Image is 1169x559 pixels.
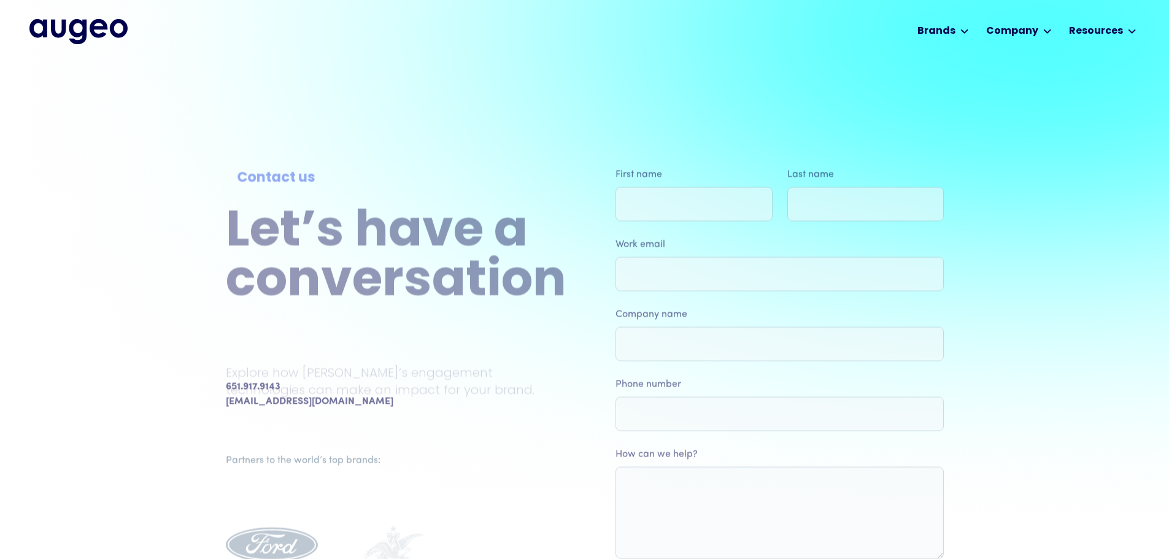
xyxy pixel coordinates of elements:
div: Resources [1069,24,1123,39]
label: Company name [615,307,944,322]
label: Last name [787,168,944,182]
img: Augeo's full logo in midnight blue. [29,19,128,44]
div: Brands [917,24,955,39]
div: Contact us [237,168,555,189]
a: [EMAIL_ADDRESS][DOMAIN_NAME] [226,395,393,409]
h2: Let’s have a conversation [226,208,566,307]
p: Explore how [PERSON_NAME]’s engagement technologies can make an impact for your brand. [226,364,566,398]
label: Work email [615,237,944,252]
div: Partners to the world’s top brands: [226,453,561,468]
label: First name [615,168,773,182]
a: home [29,19,128,44]
div: Company [986,24,1038,39]
label: Phone number [615,377,944,392]
label: How can we help? [615,447,944,462]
